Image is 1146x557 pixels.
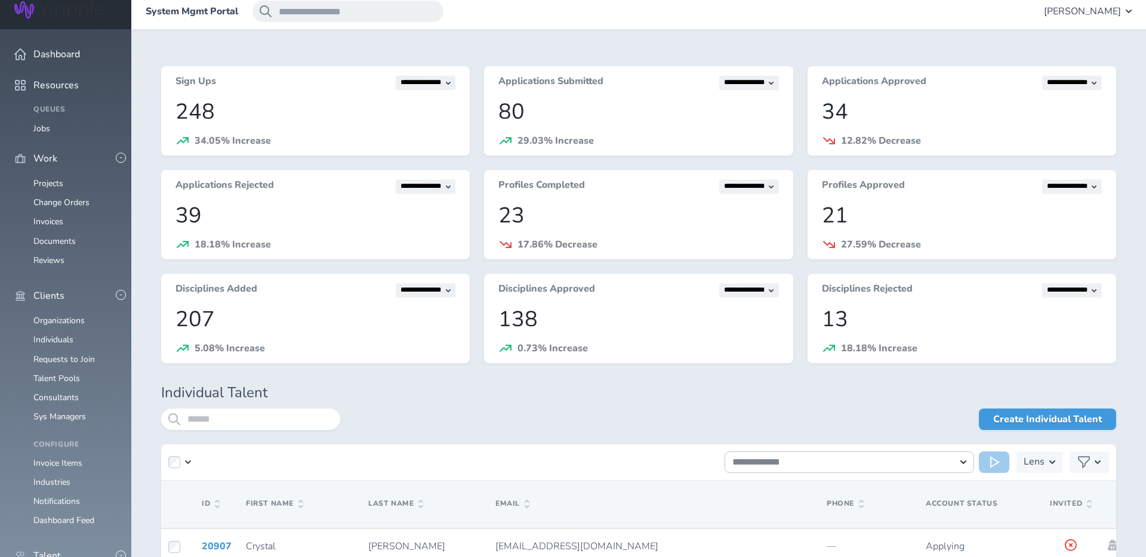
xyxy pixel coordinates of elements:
[1106,540,1119,550] a: Impersonate
[517,342,588,355] span: 0.73% Increase
[1050,500,1092,508] span: Invited
[926,540,965,553] span: Applying
[33,106,117,114] h4: Queues
[517,134,594,147] span: 29.03% Increase
[246,500,303,508] span: First Name
[33,315,85,326] a: Organizations
[33,290,64,301] span: Clients
[175,180,274,194] h3: Applications Rejected
[116,290,126,300] button: -
[926,499,997,508] span: Account Status
[202,500,220,508] span: ID
[33,197,90,208] a: Change Orders
[33,476,70,488] a: Industries
[33,496,80,507] a: Notifications
[246,540,276,553] span: Crystal
[116,153,126,163] button: -
[33,178,63,189] a: Projects
[368,500,423,508] span: Last Name
[979,451,1009,473] button: Run Action
[822,283,913,298] h3: Disciplines Rejected
[33,457,82,469] a: Invoice Items
[175,307,455,332] p: 207
[1016,451,1062,473] button: Lens
[33,392,79,403] a: Consultants
[14,1,104,18] img: Wripple
[33,373,80,384] a: Talent Pools
[175,100,455,124] p: 248
[33,411,86,422] a: Sys Managers
[495,540,658,553] span: [EMAIL_ADDRESS][DOMAIN_NAME]
[195,134,271,147] span: 34.05% Increase
[146,6,238,17] a: System Mgmt Portal
[175,203,455,228] p: 39
[498,203,778,228] p: 23
[498,307,778,332] p: 138
[1024,451,1045,473] h3: Lens
[498,76,603,90] h3: Applications Submitted
[195,238,271,251] span: 18.18% Increase
[33,216,63,227] a: Invoices
[33,255,64,266] a: Reviews
[495,500,529,508] span: Email
[33,441,117,449] h4: Configure
[498,283,595,298] h3: Disciplines Approved
[175,283,257,298] h3: Disciplines Added
[33,80,79,91] span: Resources
[202,540,232,553] a: 20907
[498,180,585,194] h3: Profiles Completed
[841,342,917,355] span: 18.18% Increase
[33,334,73,345] a: Individuals
[498,100,778,124] p: 80
[175,76,216,90] h3: Sign Ups
[33,123,50,134] a: Jobs
[33,49,80,60] span: Dashboard
[822,307,1102,332] p: 13
[368,540,445,553] span: [PERSON_NAME]
[517,238,597,251] span: 17.86% Decrease
[841,134,921,147] span: 12.82% Decrease
[827,500,864,508] span: Phone
[822,100,1102,124] p: 34
[33,354,95,365] a: Requests to Join
[33,236,76,247] a: Documents
[841,238,921,251] span: 27.59% Decrease
[195,342,265,355] span: 5.08% Increase
[1044,6,1121,17] span: [PERSON_NAME]
[1044,1,1132,22] button: [PERSON_NAME]
[161,385,1116,401] h1: Individual Talent
[979,409,1116,430] a: Create Individual Talent
[827,541,911,552] p: —
[33,153,57,164] span: Work
[822,203,1102,228] p: 21
[822,76,926,90] h3: Applications Approved
[822,180,905,194] h3: Profiles Approved
[33,515,94,526] a: Dashboard Feed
